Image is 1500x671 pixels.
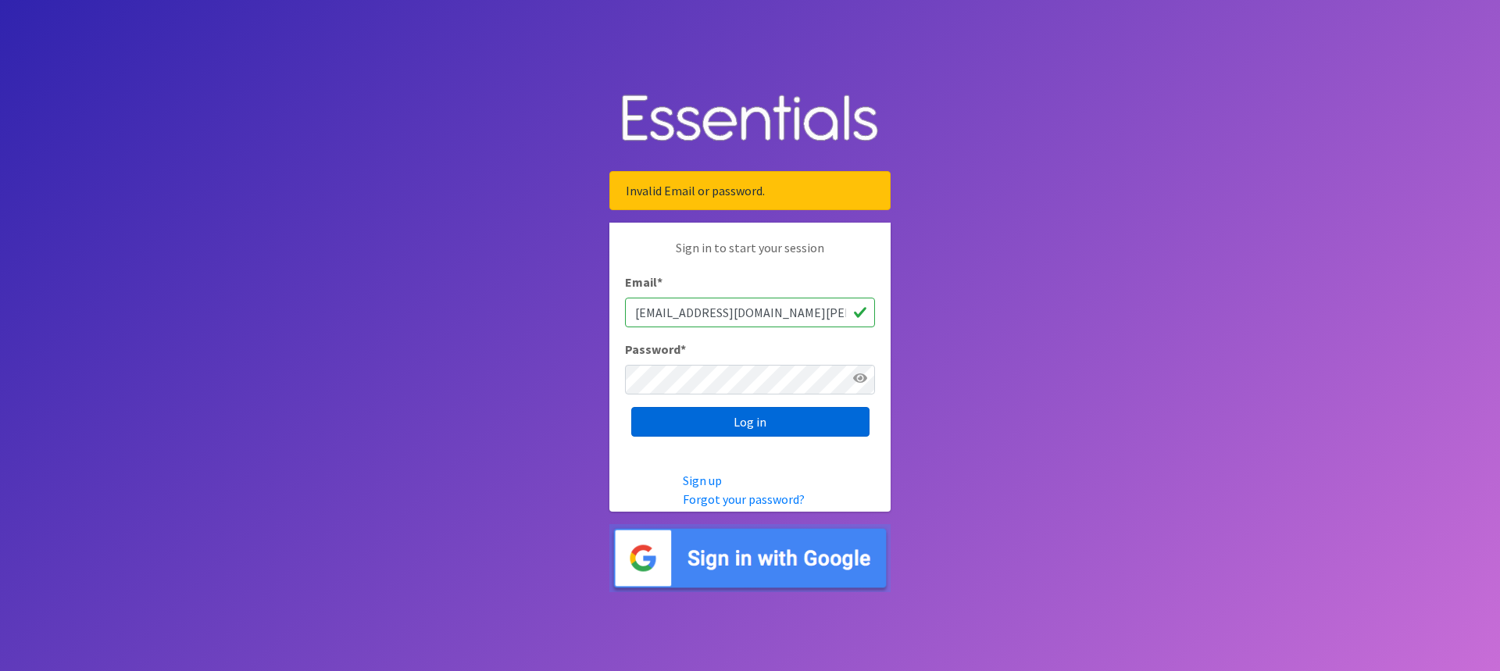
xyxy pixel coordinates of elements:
abbr: required [680,341,686,357]
p: Sign in to start your session [625,238,875,273]
img: Human Essentials [609,79,891,159]
div: Invalid Email or password. [609,171,891,210]
label: Email [625,273,662,291]
abbr: required [657,274,662,290]
label: Password [625,340,686,359]
img: Sign in with Google [609,524,891,592]
a: Forgot your password? [683,491,805,507]
input: Log in [631,407,870,437]
a: Sign up [683,473,722,488]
